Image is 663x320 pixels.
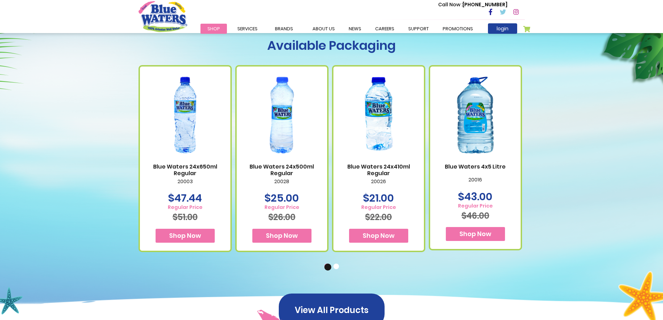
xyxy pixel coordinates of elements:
span: Shop Now [169,231,201,240]
p: [PHONE_NUMBER] [438,1,507,8]
p: 20016 [437,177,514,192]
span: Shop Now [266,231,298,240]
button: Shop Now [349,229,408,243]
span: $46.00 [461,210,489,221]
a: store logo [139,1,187,32]
span: $47.44 [168,190,202,205]
span: $51.00 [173,211,198,223]
img: Blue Waters 4x5 Litre [437,67,514,163]
a: View All Products [279,306,385,314]
span: Shop [207,25,220,32]
span: Services [237,25,258,32]
h1: Available Packaging [139,38,525,53]
span: Shop Now [459,229,491,238]
a: login [488,23,517,34]
img: Blue Waters 24x410ml Regular [340,67,417,163]
span: $26.00 [268,211,295,223]
span: Regular Price [265,204,299,210]
span: Call Now : [438,1,463,8]
button: Shop Now [156,229,215,243]
a: careers [368,24,401,34]
span: Shop Now [363,231,395,240]
a: Blue Waters 24x650ml Regular [147,163,223,177]
span: $25.00 [265,190,299,205]
span: $21.00 [363,190,394,205]
span: Regular Price [458,203,493,209]
span: $22.00 [365,211,392,223]
span: Regular Price [361,204,396,210]
a: News [342,24,368,34]
span: Regular Price [168,204,203,210]
p: 20028 [244,179,320,193]
span: $43.00 [458,189,492,204]
img: Blue Waters 24x650ml Regular [147,67,223,163]
a: Promotions [436,24,480,34]
a: Blue Waters 24x500ml Regular [244,163,320,177]
a: support [401,24,436,34]
img: Blue Waters 24x500ml Regular [244,67,320,163]
p: 20026 [340,179,417,193]
button: 2 of 2 [333,264,340,271]
button: Shop Now [252,229,311,243]
a: about us [306,24,342,34]
a: Blue Waters 4x5 Litre [437,163,514,170]
a: Blue Waters 24x410ml Regular [340,163,417,177]
p: 20003 [147,179,223,193]
span: Brands [275,25,293,32]
button: 1 of 2 [324,264,331,271]
button: Shop Now [446,227,505,241]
